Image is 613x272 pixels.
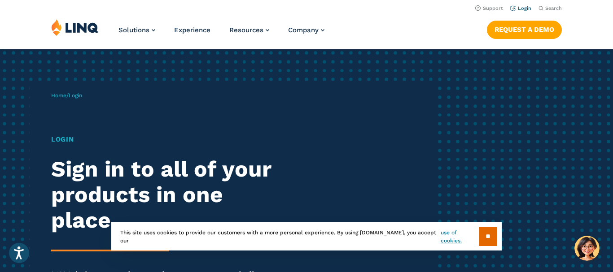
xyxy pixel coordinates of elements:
[288,26,319,34] span: Company
[574,236,600,261] button: Hello, have a question? Let’s chat.
[51,92,82,99] span: /
[441,229,479,245] a: use of cookies.
[51,156,287,233] h2: Sign in to all of your products in one place.
[475,5,503,11] a: Support
[118,26,155,34] a: Solutions
[539,5,562,12] button: Open Search Bar
[51,134,287,145] h1: Login
[229,26,263,34] span: Resources
[487,21,562,39] a: Request a Demo
[51,19,99,36] img: LINQ | K‑12 Software
[510,5,531,11] a: Login
[111,222,502,250] div: This site uses cookies to provide our customers with a more personal experience. By using [DOMAIN...
[545,5,562,11] span: Search
[69,92,82,99] span: Login
[118,19,324,48] nav: Primary Navigation
[174,26,210,34] a: Experience
[118,26,149,34] span: Solutions
[487,19,562,39] nav: Button Navigation
[229,26,269,34] a: Resources
[51,92,66,99] a: Home
[288,26,324,34] a: Company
